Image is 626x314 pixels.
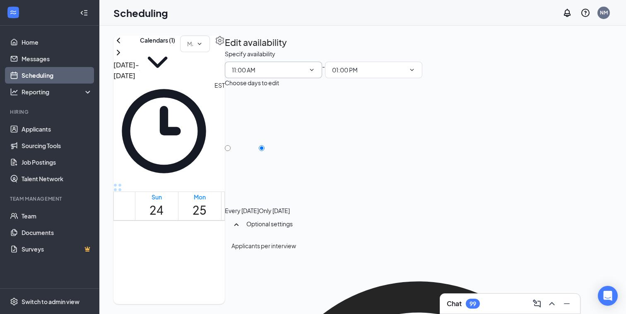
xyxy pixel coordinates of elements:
[532,299,542,309] svg: ComposeMessage
[22,137,92,154] a: Sourcing Tools
[562,299,572,309] svg: Minimize
[259,206,290,215] div: Only [DATE]
[231,241,605,250] div: Applicants per interview
[22,297,79,306] div: Switch to admin view
[22,88,93,96] div: Reporting
[149,193,164,201] div: Sun
[562,8,572,18] svg: Notifications
[225,78,279,87] div: Choose days to edit
[149,201,164,219] h1: 24
[225,206,259,215] div: Every [DATE]
[22,224,92,241] a: Documents
[80,9,88,17] svg: Collapse
[10,108,91,115] div: Hiring
[545,297,559,310] button: ChevronUp
[560,297,573,310] button: Minimize
[10,88,18,96] svg: Analysis
[196,41,203,47] svg: ChevronDown
[225,215,612,236] div: Optional settings
[22,34,92,50] a: Home
[580,8,590,18] svg: QuestionInfo
[530,297,544,310] button: ComposeMessage
[10,297,18,306] svg: Settings
[598,286,618,306] div: Open Intercom Messenger
[22,170,92,187] a: Talent Network
[409,67,415,73] svg: ChevronDown
[140,45,175,80] svg: ChevronDown
[22,67,92,84] a: Scheduling
[22,208,92,224] a: Team
[113,60,139,81] h3: [DATE] - [DATE]
[193,193,207,201] div: Mon
[246,220,605,228] div: Optional settings
[187,39,193,48] input: Manage availability
[600,9,608,16] div: NM
[9,8,17,17] svg: WorkstreamLogo
[22,50,92,67] a: Messages
[140,36,175,80] button: Calendars (1)ChevronDown
[113,36,123,46] svg: ChevronLeft
[214,81,225,182] span: EST
[193,201,207,219] h1: 25
[547,299,557,309] svg: ChevronUp
[225,36,287,49] h2: Edit availability
[113,48,123,58] svg: ChevronRight
[22,121,92,137] a: Applicants
[191,192,208,220] a: August 25, 2025
[469,300,476,307] div: 99
[215,36,225,46] svg: Settings
[215,36,225,81] a: Settings
[148,192,165,220] a: August 24, 2025
[113,81,214,182] svg: Clock
[308,67,315,73] svg: ChevronDown
[113,6,168,20] h1: Scheduling
[225,49,275,58] div: Specify availability
[231,220,241,230] svg: SmallChevronUp
[139,70,140,71] svg: SmallChevronDown
[22,154,92,170] a: Job Postings
[447,299,462,308] h3: Chat
[10,195,91,202] div: Team Management
[225,62,612,78] div: -
[22,241,92,257] a: SurveysCrown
